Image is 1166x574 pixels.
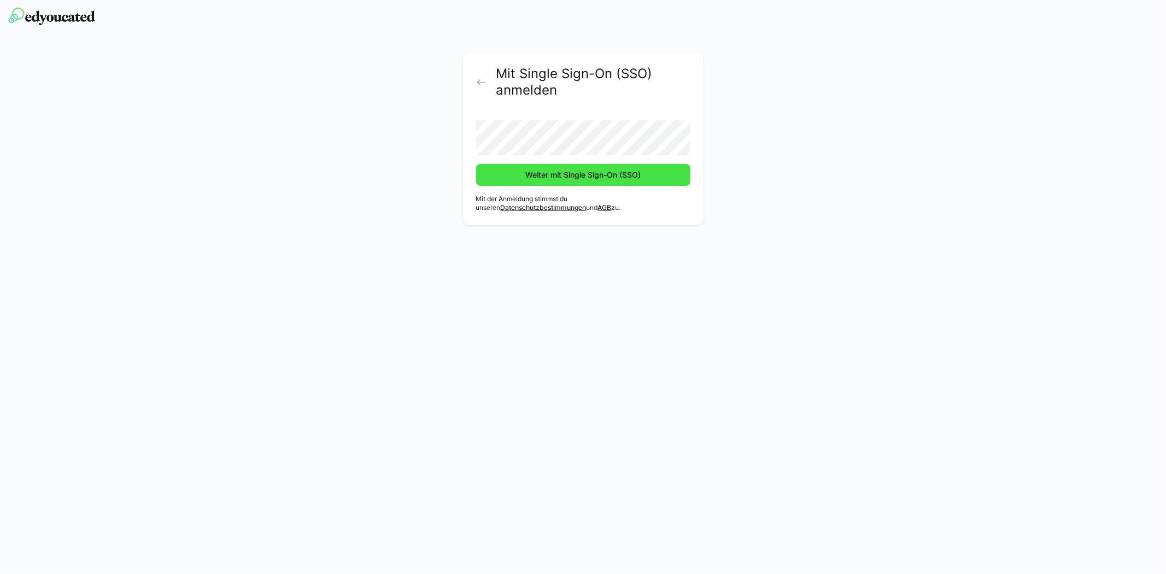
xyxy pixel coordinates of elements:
[476,164,690,186] button: Weiter mit Single Sign-On (SSO)
[476,195,690,212] p: Mit der Anmeldung stimmst du unseren und zu.
[524,169,642,180] span: Weiter mit Single Sign-On (SSO)
[496,66,690,98] h2: Mit Single Sign-On (SSO) anmelden
[9,8,95,25] img: edyoucated
[598,203,612,212] a: AGB
[501,203,587,212] a: Datenschutzbestimmungen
